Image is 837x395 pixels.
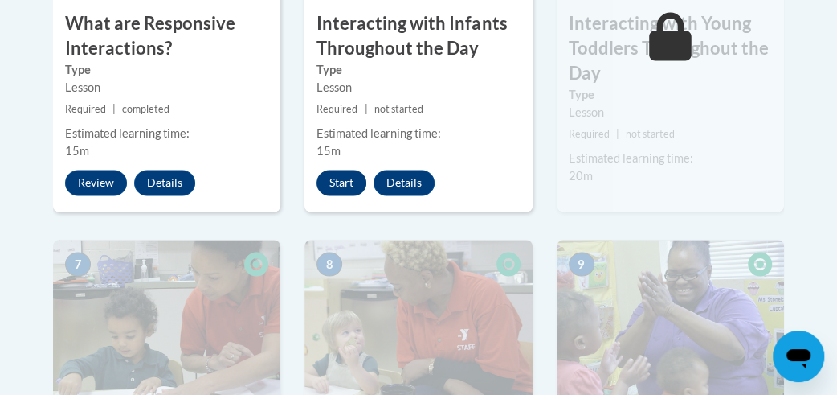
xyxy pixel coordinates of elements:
[569,252,594,276] span: 9
[365,103,368,115] span: |
[569,169,593,183] span: 20m
[53,11,280,61] h3: What are Responsive Interactions?
[316,61,520,79] label: Type
[65,103,106,115] span: Required
[65,79,268,97] div: Lesson
[316,103,357,115] span: Required
[65,125,268,142] div: Estimated learning time:
[316,252,342,276] span: 8
[316,125,520,142] div: Estimated learning time:
[569,150,772,167] div: Estimated learning time:
[569,128,610,140] span: Required
[316,144,341,158] span: 15m
[374,103,423,115] span: not started
[134,170,195,195] button: Details
[773,331,824,382] iframe: Button to launch messaging window
[616,128,619,140] span: |
[304,11,532,61] h3: Interacting with Infants Throughout the Day
[122,103,169,115] span: completed
[65,61,268,79] label: Type
[626,128,675,140] span: not started
[374,170,435,195] button: Details
[65,144,89,158] span: 15m
[557,11,784,85] h3: Interacting with Young Toddlers Throughout the Day
[569,104,772,121] div: Lesson
[65,252,91,276] span: 7
[65,170,127,195] button: Review
[569,86,772,104] label: Type
[112,103,116,115] span: |
[316,170,366,195] button: Start
[316,79,520,97] div: Lesson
